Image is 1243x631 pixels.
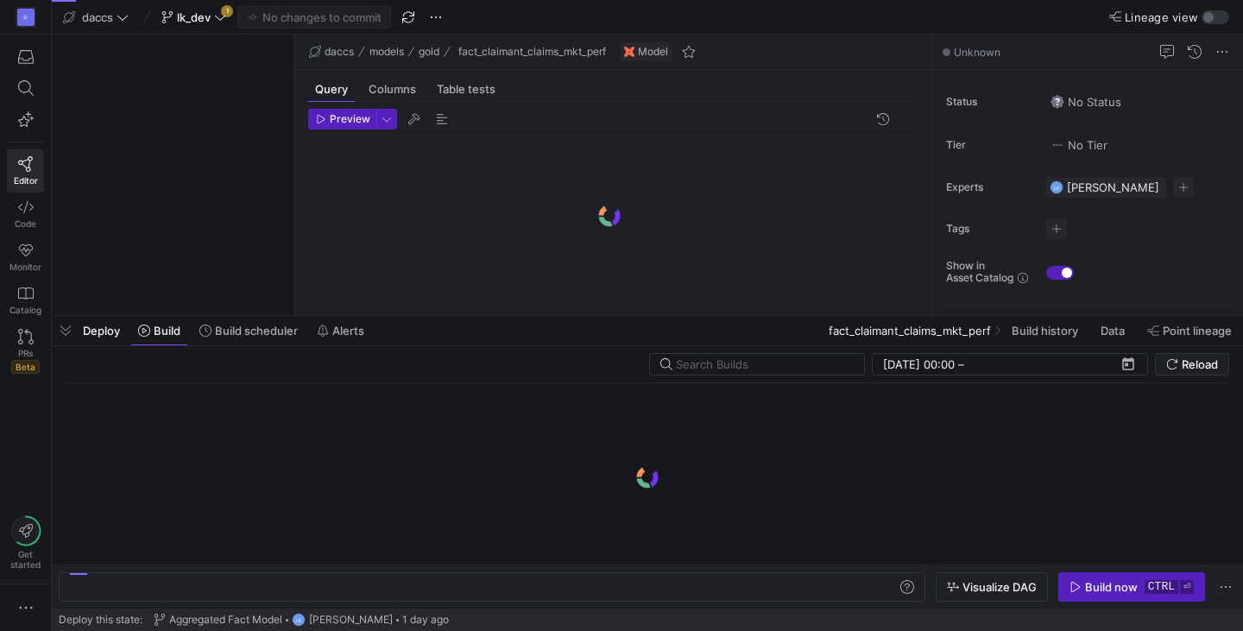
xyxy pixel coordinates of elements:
button: Build [130,316,188,345]
span: – [958,357,964,371]
button: Reload [1155,353,1229,375]
div: D [17,9,35,26]
span: Alerts [332,324,364,338]
span: daccs [325,46,354,58]
span: fact_claimant_claims_mkt_perf [829,324,991,338]
span: No Status [1051,95,1121,109]
button: Point lineage [1139,316,1240,345]
input: Search Builds [676,357,850,371]
span: Code [15,218,36,229]
button: Data [1093,316,1136,345]
span: Editor [14,175,38,186]
span: models [369,46,404,58]
button: lk_dev [157,6,230,28]
span: Aggregated Fact Model [169,614,282,626]
span: daccs [82,10,113,24]
span: Visualize DAG [962,580,1037,594]
button: Build nowctrl⏎ [1058,572,1205,602]
span: Tags [946,223,1032,235]
button: No tierNo Tier [1046,134,1112,156]
span: Deploy [83,324,120,338]
input: End datetime [968,357,1081,371]
button: gold [414,41,444,62]
div: LK [1050,180,1063,194]
span: lk_dev [177,10,211,24]
a: Catalog [7,279,44,322]
span: [PERSON_NAME] [309,614,393,626]
input: Start datetime [883,357,955,371]
span: Experts [946,181,1032,193]
div: LK [292,613,306,627]
button: fact_claimant_claims_mkt_perf [451,41,610,62]
img: No tier [1051,138,1064,152]
span: Unknown [954,46,1000,59]
button: Alerts [309,316,372,345]
span: PRs [18,348,33,358]
button: daccs [305,41,358,62]
button: daccs [59,6,133,28]
span: fact_claimant_claims_mkt_perf [458,46,606,58]
button: Build history [1004,316,1089,345]
button: Aggregated Fact ModelLK[PERSON_NAME]1 day ago [149,609,453,631]
a: Editor [7,149,44,192]
span: [PERSON_NAME] [1067,180,1159,194]
div: Build now [1085,580,1138,594]
span: Beta [11,360,40,374]
span: Build scheduler [215,324,298,338]
span: Status [946,96,1032,108]
button: Visualize DAG [936,572,1048,602]
span: Catalog [9,305,41,315]
span: Lineage view [1125,10,1198,24]
kbd: ⏎ [1180,580,1194,594]
span: Query [315,84,348,95]
a: PRsBeta [7,322,44,381]
span: Data [1101,324,1125,338]
span: Build history [1012,324,1078,338]
span: Tier [946,139,1032,151]
span: Deploy this state: [59,614,142,626]
a: Monitor [7,236,44,279]
button: Preview [308,109,376,129]
img: logo.gif [634,464,660,490]
img: undefined [624,47,634,57]
span: Show in Asset Catalog [946,260,1013,284]
span: Build [154,324,180,338]
kbd: ctrl [1145,580,1178,594]
button: Getstarted [7,509,44,577]
span: Preview [330,113,370,125]
a: Code [7,192,44,236]
span: Reload [1182,357,1218,371]
span: Monitor [9,262,41,272]
span: Columns [369,84,416,95]
button: models [365,41,408,62]
span: gold [419,46,439,58]
span: Model [638,46,668,58]
button: Build scheduler [192,316,306,345]
button: No statusNo Status [1046,91,1126,113]
span: 1 day ago [402,614,449,626]
span: Get started [10,549,41,570]
img: No status [1051,95,1064,109]
a: D [7,3,44,32]
img: logo.gif [596,203,622,229]
span: Point lineage [1163,324,1232,338]
span: No Tier [1051,138,1107,152]
span: Table tests [437,84,495,95]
